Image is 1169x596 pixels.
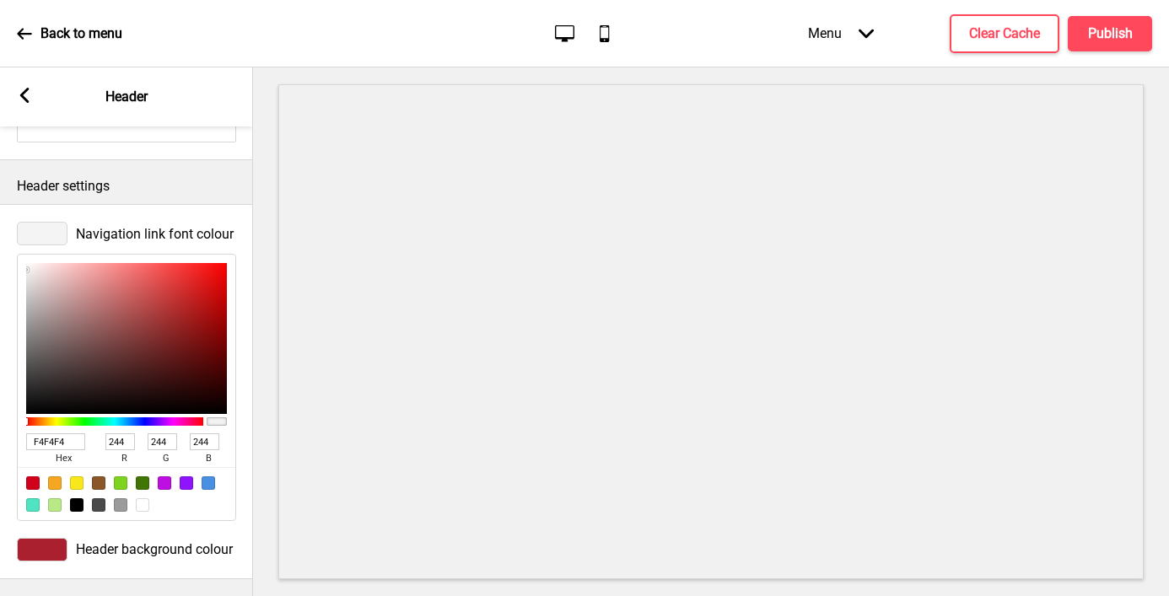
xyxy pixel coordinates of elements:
span: Navigation link font colour [76,226,234,242]
h4: Clear Cache [969,24,1040,43]
div: Menu [791,8,891,58]
div: #9B9B9B [114,498,127,512]
span: b [190,450,227,467]
div: #BD10E0 [158,476,171,490]
button: Clear Cache [950,14,1059,53]
div: #4A90E2 [202,476,215,490]
span: Header background colour [76,541,233,557]
div: #9013FE [180,476,193,490]
span: g [148,450,185,467]
div: #D0021B [26,476,40,490]
button: Publish [1068,16,1152,51]
div: Header background colour [17,538,236,561]
p: Header settings [17,177,236,196]
a: Back to menu [17,11,122,56]
div: #8B572A [92,476,105,490]
div: #7ED321 [114,476,127,490]
div: #B8E986 [48,498,62,512]
div: #4A4A4A [92,498,105,512]
div: #F5A623 [48,476,62,490]
div: #FFFFFF [136,498,149,512]
h4: Publish [1088,24,1133,43]
p: Header [105,88,148,106]
div: #417505 [136,476,149,490]
div: Navigation link font colour [17,222,236,245]
div: #50E3C2 [26,498,40,512]
p: Back to menu [40,24,122,43]
span: hex [26,450,100,467]
span: r [105,450,143,467]
div: #000000 [70,498,83,512]
div: #F8E71C [70,476,83,490]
